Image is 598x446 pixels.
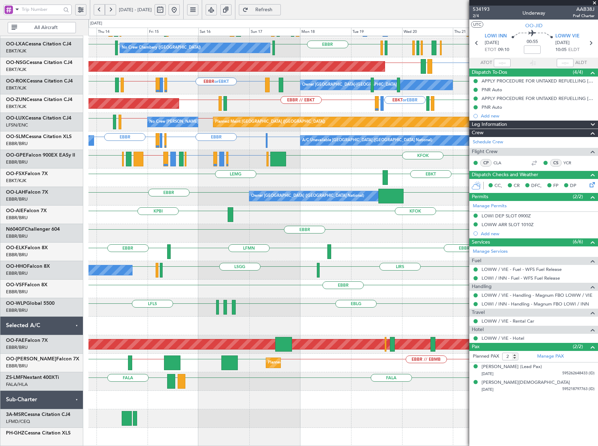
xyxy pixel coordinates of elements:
[493,160,509,166] a: CLA
[148,28,199,36] div: Fri 15
[482,335,524,341] a: LOWW / VIE - Hotel
[453,28,504,36] div: Thu 21
[6,103,26,110] a: EBKT/KJK
[6,264,27,269] span: OO-HHO
[6,245,25,250] span: OO-ELK
[6,66,26,73] a: EBKT/KJK
[300,28,351,36] div: Mon 18
[482,222,534,228] div: LOWW ARR SLOT 1010Z
[537,353,564,360] a: Manage PAX
[6,153,75,158] a: OO-GPEFalcon 900EX EASy II
[485,33,507,40] span: LOWI INN
[6,264,50,269] a: OO-HHOFalcon 8X
[6,233,28,239] a: EBBR/BRU
[6,245,48,250] a: OO-ELKFalcon 8X
[6,97,72,102] a: OO-ZUNCessna Citation CJ4
[90,21,102,27] div: [DATE]
[6,159,28,165] a: EBBR/BRU
[482,292,592,298] a: LOWW / VIE - Handling - Magnum FBO LOWW / VIE
[402,28,453,36] div: Wed 20
[481,231,595,237] div: Add new
[6,208,47,213] a: OO-AIEFalcon 7X
[550,159,562,167] div: CS
[525,22,542,29] span: OO-JID
[6,190,25,195] span: OO-LAH
[494,59,511,67] input: --:--
[6,79,27,84] span: OO-ROK
[485,46,496,53] span: ETOT
[563,160,579,166] a: YCR
[473,203,507,210] a: Manage Permits
[149,117,233,127] div: No Crew [PERSON_NAME] ([PERSON_NAME])
[6,338,48,343] a: OO-FAEFalcon 7X
[480,59,492,66] span: ATOT
[19,25,73,30] span: All Aircraft
[6,116,25,121] span: OO-LUX
[472,283,492,291] span: Handling
[482,371,493,376] span: [DATE]
[122,43,201,53] div: No Crew Chambery ([GEOGRAPHIC_DATA])
[6,282,48,287] a: OO-VSFFalcon 8X
[514,182,520,189] span: CR
[473,6,490,13] span: 534193
[6,344,28,351] a: EBBR/BRU
[6,431,71,436] a: PH-GHZCessna Citation XLS
[472,148,498,156] span: Flight Crew
[471,21,483,28] button: UTC
[482,78,595,84] div: APPLY PROCEDURE FOR UNTAXED REFUELLING [GEOGRAPHIC_DATA]
[6,122,28,128] a: LFSN/ENC
[485,39,499,46] span: [DATE]
[6,141,28,147] a: EBBR/BRU
[6,289,28,295] a: EBBR/BRU
[531,182,542,189] span: DFC,
[6,431,24,436] span: PH-GHZ
[6,282,24,287] span: OO-VSF
[481,113,595,119] div: Add new
[6,178,26,184] a: EBKT/KJK
[6,196,28,202] a: EBBR/BRU
[482,301,589,307] a: LOWI / INN - Handling - Magnum FBO LOWI / INN
[472,171,538,179] span: Dispatch Checks and Weather
[472,343,479,351] span: Pax
[6,375,59,380] a: ZS-LMFNextant 400XTi
[555,33,579,40] span: LOWW VIE
[573,6,595,13] span: AAB38J
[6,116,71,121] a: OO-LUXCessna Citation CJ4
[562,386,595,392] span: 595218797763 (ID)
[6,375,23,380] span: ZS-LMF
[573,193,583,200] span: (2/2)
[6,252,28,258] a: EBBR/BRU
[6,418,30,425] a: LFMD/CEQ
[6,227,60,232] a: N604GFChallenger 604
[6,85,26,91] a: EBKT/KJK
[573,69,583,76] span: (4/4)
[6,48,26,54] a: EBKT/KJK
[473,353,499,360] label: Planned PAX
[570,182,576,189] span: DP
[6,134,26,139] span: OO-SLM
[482,318,534,324] a: LOWW / VIE - Rental Car
[6,301,55,306] a: OO-WLPGlobal 5500
[482,95,595,101] div: APPLY PROCEDURE FOR UNTAXED REFUELLING [GEOGRAPHIC_DATA]
[6,79,73,84] a: OO-ROKCessna Citation CJ4
[472,257,481,265] span: Fuel
[6,208,24,213] span: OO-AIE
[472,193,488,201] span: Permits
[6,227,25,232] span: N604GF
[6,171,25,176] span: OO-FSX
[482,266,562,272] a: LOWW / VIE - Fuel - WFS Fuel Release
[482,379,570,386] div: [PERSON_NAME][DEMOGRAPHIC_DATA]
[302,135,432,146] div: A/C Unavailable [GEOGRAPHIC_DATA] ([GEOGRAPHIC_DATA] National)
[498,46,509,53] span: 09:10
[555,46,567,53] span: 10:05
[6,153,26,158] span: OO-GPE
[575,59,587,66] span: ALDT
[6,381,28,388] a: FALA/HLA
[6,357,56,361] span: OO-[PERSON_NAME]
[268,358,394,368] div: Planned Maint [GEOGRAPHIC_DATA] ([GEOGRAPHIC_DATA] National)
[6,171,48,176] a: OO-FSXFalcon 7X
[6,307,28,314] a: EBBR/BRU
[562,371,595,376] span: 595262648433 (ID)
[6,97,26,102] span: OO-ZUN
[6,270,28,276] a: EBBR/BRU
